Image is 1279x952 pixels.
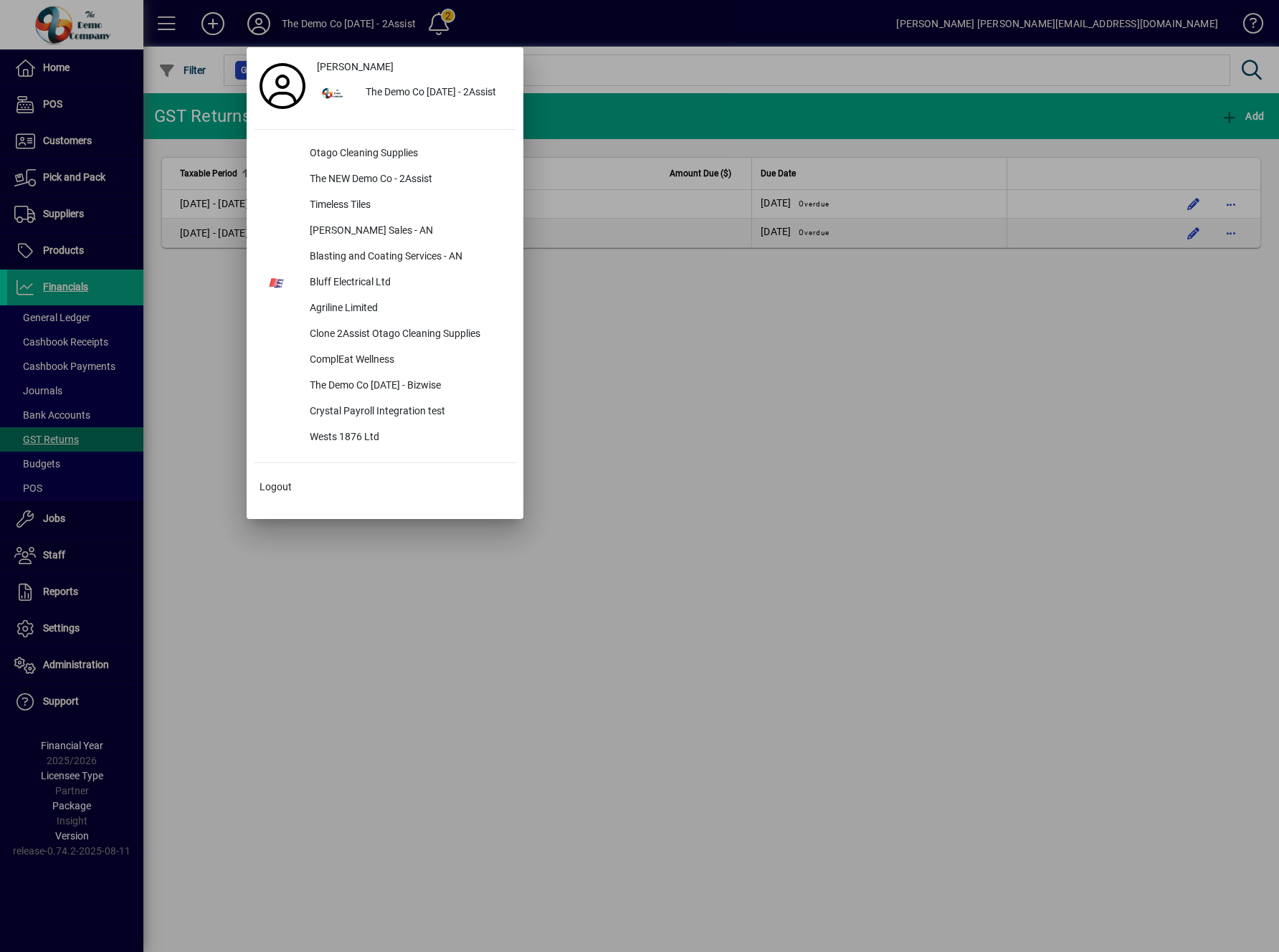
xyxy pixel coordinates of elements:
[254,399,516,425] button: Crystal Payroll Integration test
[298,322,516,348] div: Clone 2Assist Otago Cleaning Supplies
[254,193,516,219] button: Timeless Tiles
[254,373,516,399] button: The Demo Co [DATE] - Bizwise
[298,193,516,219] div: Timeless Tiles
[298,399,516,425] div: Crystal Payroll Integration test
[311,54,516,80] a: [PERSON_NAME]
[298,270,516,296] div: Bluff Electrical Ltd
[354,80,516,106] div: The Demo Co [DATE] - 2Assist
[298,167,516,193] div: The NEW Demo Co - 2Assist
[254,244,516,270] button: Blasting and Coating Services - AN
[298,425,516,451] div: Wests 1876 Ltd
[254,348,516,373] button: ComplEat Wellness
[254,141,516,167] button: Otago Cleaning Supplies
[298,348,516,373] div: ComplEat Wellness
[298,219,516,244] div: [PERSON_NAME] Sales - AN
[254,296,516,322] button: Agriline Limited
[298,244,516,270] div: Blasting and Coating Services - AN
[298,373,516,399] div: The Demo Co [DATE] - Bizwise
[311,80,516,106] button: The Demo Co [DATE] - 2Assist
[254,219,516,244] button: [PERSON_NAME] Sales - AN
[254,270,516,296] button: Bluff Electrical Ltd
[254,425,516,451] button: Wests 1876 Ltd
[260,480,292,495] span: Logout
[317,59,394,75] span: [PERSON_NAME]
[254,73,311,99] a: Profile
[254,167,516,193] button: The NEW Demo Co - 2Assist
[254,322,516,348] button: Clone 2Assist Otago Cleaning Supplies
[254,475,516,500] button: Logout
[298,296,516,322] div: Agriline Limited
[298,141,516,167] div: Otago Cleaning Supplies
